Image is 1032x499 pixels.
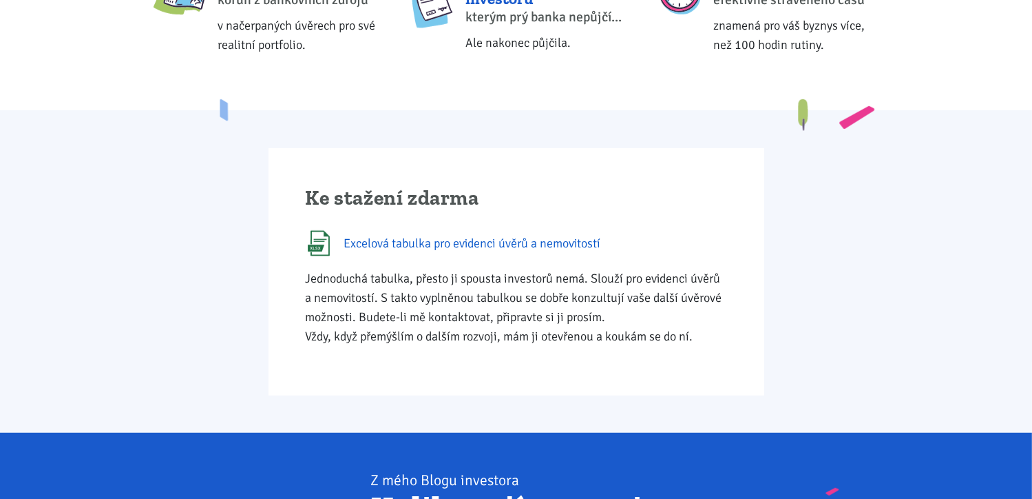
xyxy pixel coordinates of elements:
div: znamená pro váš byznys více, než 100 hodin rutiny. [713,16,878,54]
div: kterým prý banka nepůjčí... [465,8,631,27]
div: Z mého Blogu investora [370,471,786,490]
div: Ale nakonec půjčila. [465,33,631,52]
img: XLSX (Excel) [306,230,332,256]
span: Excelová tabulka pro evidenci úvěrů a nemovitostí [344,234,601,253]
div: v načerpaných úvěrech pro své realitní portfolio. [218,16,383,54]
a: Excelová tabulka pro evidenci úvěrů a nemovitostí [306,230,727,256]
p: Jednoduchá tabulka, přesto ji spousta investorů nemá. Slouží pro evidenci úvěrů a nemovitostí. S ... [306,269,727,346]
h2: Ke stažení zdarma [306,185,727,212]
